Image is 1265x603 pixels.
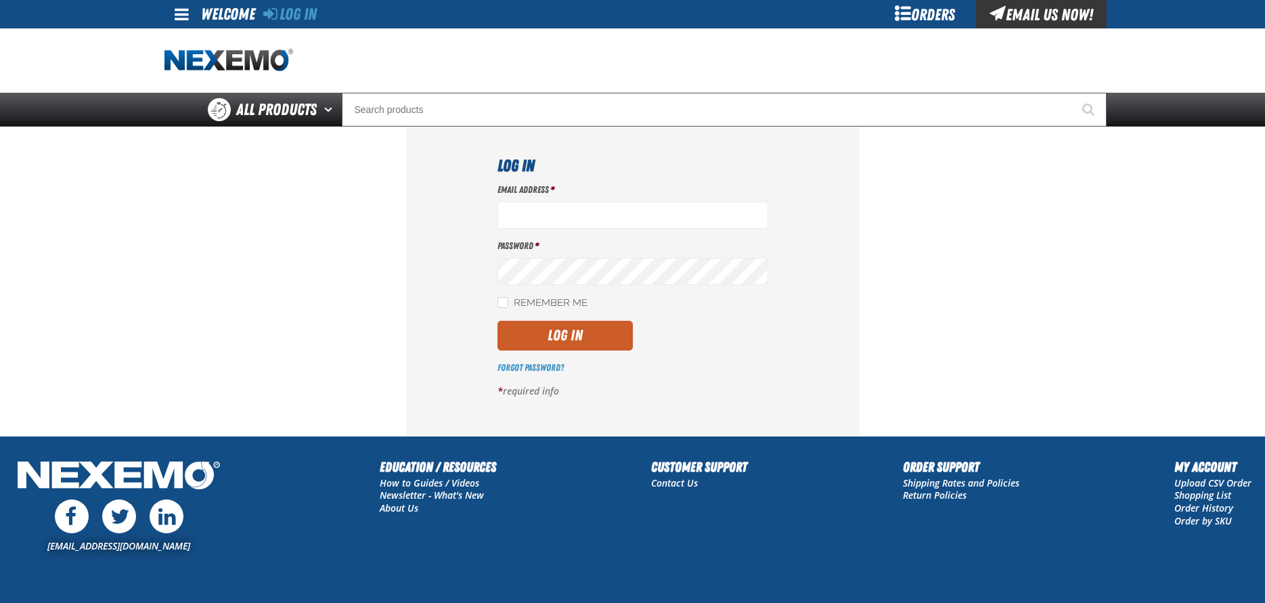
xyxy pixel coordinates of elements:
[1073,93,1107,127] button: Start Searching
[497,297,587,310] label: Remember Me
[164,49,293,72] a: Home
[903,489,967,501] a: Return Policies
[1174,501,1233,514] a: Order History
[342,93,1107,127] input: Search
[164,49,293,72] img: Nexemo logo
[1174,514,1232,527] a: Order by SKU
[497,297,508,308] input: Remember Me
[380,457,496,477] h2: Education / Resources
[497,362,564,373] a: Forgot Password?
[497,183,768,196] label: Email Address
[319,93,342,127] button: Open All Products pages
[1174,489,1231,501] a: Shopping List
[380,489,484,501] a: Newsletter - What's New
[380,476,479,489] a: How to Guides / Videos
[1174,476,1251,489] a: Upload CSV Order
[903,476,1019,489] a: Shipping Rates and Policies
[263,5,317,24] a: Log In
[47,539,190,552] a: [EMAIL_ADDRESS][DOMAIN_NAME]
[497,385,768,398] p: required info
[14,457,224,497] img: Nexemo Logo
[497,321,633,351] button: Log In
[497,240,768,252] label: Password
[497,154,768,178] h1: Log In
[380,501,418,514] a: About Us
[236,97,317,122] span: All Products
[651,476,698,489] a: Contact Us
[903,457,1019,477] h2: Order Support
[651,457,747,477] h2: Customer Support
[1174,457,1251,477] h2: My Account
